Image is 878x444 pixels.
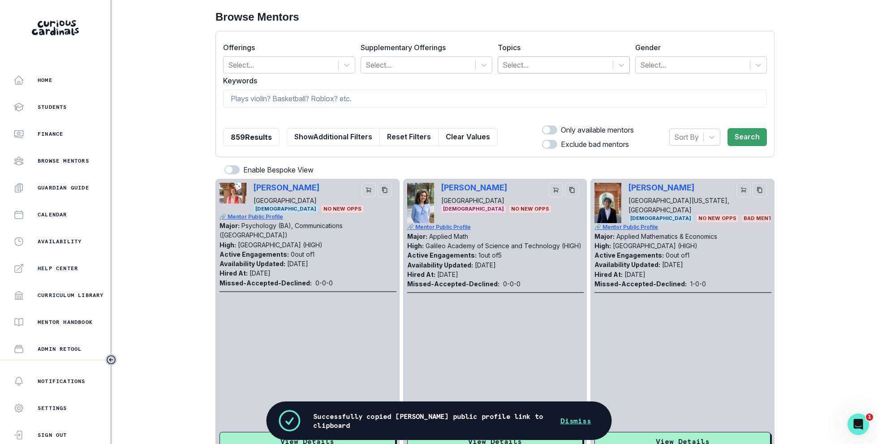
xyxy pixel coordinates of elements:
[223,90,767,108] input: Plays violin? Basketball? Roblox? etc.
[550,412,602,429] button: Dismiss
[219,241,236,249] p: High:
[407,251,477,259] p: Active Engagements:
[407,233,427,240] p: Major:
[313,412,550,429] p: Successfully copied [PERSON_NAME] public profile link to clipboard
[407,261,473,269] p: Availability Updated:
[238,241,323,249] p: [GEOGRAPHIC_DATA] (HIGH)
[219,222,343,239] p: Psychology (BA), Communications ([GEOGRAPHIC_DATA])
[38,378,86,385] p: Notifications
[438,128,498,146] button: Clear Values
[407,223,584,231] a: 🔗 Mentor Public Profile
[38,184,89,191] p: Guardian Guide
[441,196,507,205] p: [GEOGRAPHIC_DATA]
[254,183,319,192] p: [PERSON_NAME]
[503,279,521,289] p: 0 - 0 - 0
[38,77,52,84] p: Home
[697,215,738,222] span: No New Opps
[628,196,733,215] p: [GEOGRAPHIC_DATA][US_STATE], [GEOGRAPHIC_DATA]
[223,42,350,53] label: Offerings
[231,132,272,142] p: 859 Results
[690,279,706,289] p: 1 - 0 - 0
[407,242,424,250] p: High:
[628,215,693,222] span: [DEMOGRAPHIC_DATA]
[594,223,771,231] a: 🔗 Mentor Public Profile
[561,125,634,135] p: Only available mentors
[441,205,506,213] span: [DEMOGRAPHIC_DATA]
[38,265,78,272] p: Help Center
[38,405,67,412] p: Settings
[38,130,63,138] p: Finance
[594,183,621,223] img: Picture of Anirudh Chatterjee
[223,75,762,86] label: Keywords
[287,128,380,146] button: ShowAdditional Filters
[594,279,687,289] p: Missed-Accepted-Declined:
[866,414,873,421] span: 1
[549,183,563,197] button: cart
[38,431,67,439] p: Sign Out
[254,205,318,213] span: [DEMOGRAPHIC_DATA]
[38,211,67,218] p: Calendar
[561,139,629,150] p: Exclude bad mentors
[613,242,697,250] p: [GEOGRAPHIC_DATA] (HIGH)
[322,205,363,213] span: No New Opps
[219,260,285,267] p: Availability Updated:
[243,164,314,175] p: Enable Bespoke View
[594,233,615,240] p: Major:
[215,11,775,24] h2: Browse Mentors
[742,215,782,222] span: BAD MENTOR
[379,128,439,146] button: Reset Filters
[219,183,246,204] img: Picture of Tanner Christensen
[662,261,683,268] p: [DATE]
[407,183,434,223] img: Picture of Victoria Duran-Valero
[291,250,314,258] p: 0 out of 1
[594,242,611,250] p: High:
[727,128,767,146] button: Search
[441,183,507,192] p: [PERSON_NAME]
[624,271,646,278] p: [DATE]
[407,271,435,278] p: Hired At:
[315,278,333,288] p: 0 - 0 - 0
[105,354,117,366] button: Toggle sidebar
[362,183,376,197] button: cart
[219,250,289,258] p: Active Engagements:
[38,157,89,164] p: Browse Mentors
[219,269,248,277] p: Hired At:
[426,242,581,250] p: Galileo Academy of Science and Technology (HIGH)
[753,183,767,197] button: copy
[565,183,579,197] button: copy
[38,319,93,326] p: Mentor Handbook
[219,222,240,229] p: Major:
[736,183,751,197] button: cart
[635,42,762,53] label: Gender
[254,196,319,205] p: [GEOGRAPHIC_DATA]
[509,205,551,213] span: No New Opps
[378,183,392,197] button: copy
[219,278,312,288] p: Missed-Accepted-Declined:
[38,238,82,245] p: Availability
[628,183,702,192] p: [PERSON_NAME]
[250,269,271,277] p: [DATE]
[38,103,67,111] p: Students
[32,20,79,35] img: Curious Cardinals Logo
[594,261,660,268] p: Availability Updated:
[594,271,623,278] p: Hired At:
[38,345,82,353] p: Admin Retool
[848,414,869,435] iframe: Intercom live chat
[407,279,499,289] p: Missed-Accepted-Declined:
[478,251,502,259] p: 1 out of 5
[594,251,664,259] p: Active Engagements:
[219,213,396,221] a: 🔗 Mentor Public Profile
[666,251,689,259] p: 0 out of 1
[429,233,468,240] p: Applied Math
[616,233,717,240] p: Applied Mathematics & Economics
[361,42,487,53] label: Supplementary Offerings
[287,260,308,267] p: [DATE]
[498,42,624,53] label: Topics
[437,271,458,278] p: [DATE]
[38,292,104,299] p: Curriculum Library
[475,261,496,269] p: [DATE]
